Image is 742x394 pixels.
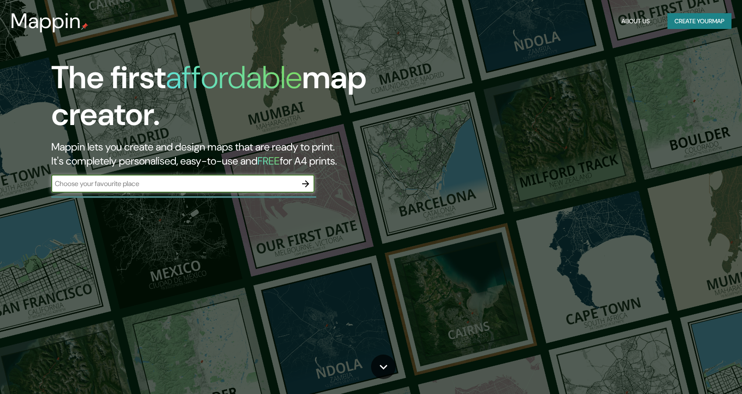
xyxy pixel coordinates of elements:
h1: The first map creator. [51,59,422,140]
h5: FREE [257,154,280,168]
img: mappin-pin [81,23,88,30]
button: Create yourmap [667,13,731,29]
h1: affordable [166,57,302,98]
h3: Mappin [11,9,81,33]
button: About Us [618,13,653,29]
input: Choose your favourite place [51,179,297,189]
h2: Mappin lets you create and design maps that are ready to print. It's completely personalised, eas... [51,140,422,168]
